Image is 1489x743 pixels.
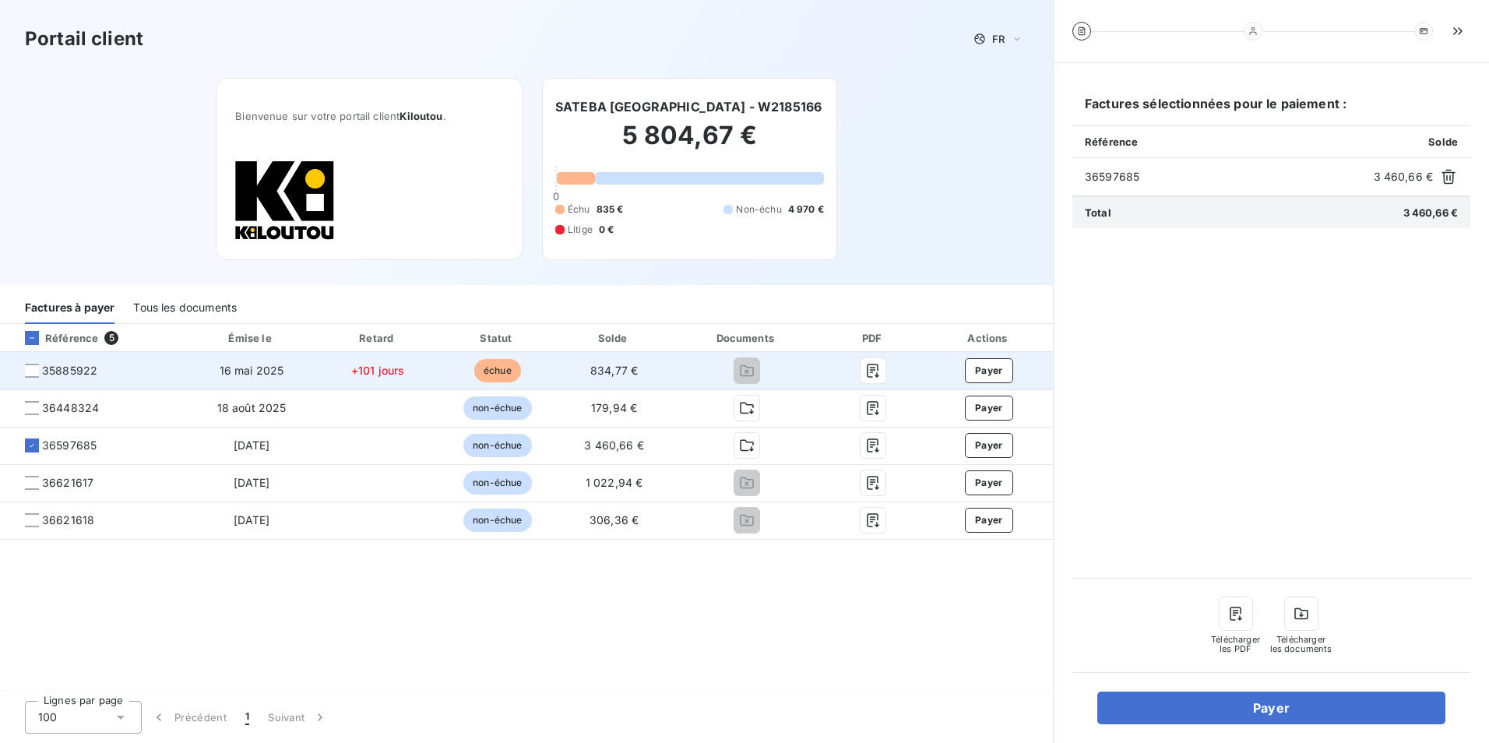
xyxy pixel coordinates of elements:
div: Factures à payer [25,291,114,324]
span: 3 460,66 € [584,438,644,452]
span: 306,36 € [590,513,639,526]
button: Payer [965,470,1013,495]
span: 36597685 [1085,169,1368,185]
span: 36621617 [42,475,93,491]
div: Documents [675,330,818,346]
span: 18 août 2025 [217,401,287,414]
span: [DATE] [234,438,270,452]
button: Précédent [142,701,236,734]
span: Solde [1428,136,1458,148]
span: 35885922 [42,363,97,379]
span: 0 € [599,223,614,237]
div: PDF [825,330,922,346]
span: 834,77 € [590,364,638,377]
span: +101 jours [351,364,405,377]
span: Total [1085,206,1111,219]
span: 36448324 [42,400,99,416]
span: 4 970 € [788,202,824,217]
button: Payer [965,358,1013,383]
button: Suivant [259,701,337,734]
div: Solde [560,330,669,346]
span: 36621618 [42,512,94,528]
span: Kiloutou [400,110,442,122]
span: Non-échu [736,202,781,217]
span: 835 € [597,202,624,217]
span: Référence [1085,136,1138,148]
span: 100 [38,710,57,725]
span: [DATE] [234,513,270,526]
span: Échu [568,202,590,217]
span: échue [474,359,521,382]
span: 1 022,94 € [586,476,643,489]
span: 179,94 € [591,401,637,414]
span: 0 [553,190,559,202]
div: Émise le [189,330,315,346]
button: Payer [965,433,1013,458]
button: Payer [965,396,1013,421]
button: 1 [236,701,259,734]
span: Télécharger les documents [1270,635,1332,653]
button: Payer [1097,692,1445,724]
div: Statut [442,330,554,346]
h3: Portail client [25,25,143,53]
button: Payer [965,508,1013,533]
div: Retard [321,330,435,346]
span: Litige [568,223,593,237]
span: 3 460,66 € [1374,169,1434,185]
h6: SATEBA [GEOGRAPHIC_DATA] - W2185166 [555,97,822,116]
img: Company logo [235,160,335,241]
h6: Factures sélectionnées pour le paiement : [1072,94,1470,125]
h2: 5 804,67 € [555,120,824,167]
span: 5 [104,331,118,345]
span: 3 460,66 € [1403,206,1459,219]
span: Bienvenue sur votre portail client . [235,110,504,122]
div: Référence [12,331,98,345]
span: [DATE] [234,476,270,489]
span: FR [992,33,1005,45]
span: non-échue [463,471,531,495]
span: non-échue [463,396,531,420]
span: non-échue [463,434,531,457]
span: 1 [245,710,249,725]
span: non-échue [463,509,531,532]
span: Télécharger les PDF [1211,635,1261,653]
div: Actions [928,330,1050,346]
span: 16 mai 2025 [220,364,284,377]
div: Tous les documents [133,291,237,324]
span: 36597685 [42,438,97,453]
